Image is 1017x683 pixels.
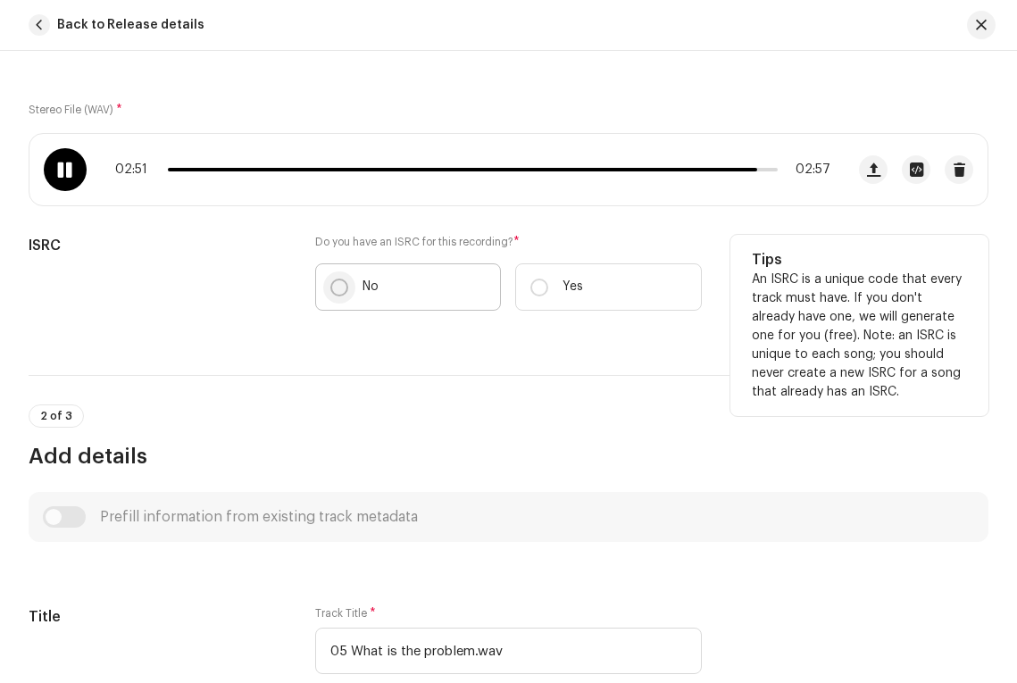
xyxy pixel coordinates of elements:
[785,162,830,177] span: 02:57
[752,271,967,402] p: An ISRC is a unique code that every track must have. If you don't already have one, we will gener...
[29,606,287,628] h5: Title
[315,606,376,621] label: Track Title
[752,249,967,271] h5: Tips
[315,628,702,674] input: Enter the name of the track
[29,235,287,256] h5: ISRC
[29,442,988,471] h3: Add details
[363,278,379,296] p: No
[563,278,583,296] p: Yes
[315,235,702,249] label: Do you have an ISRC for this recording?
